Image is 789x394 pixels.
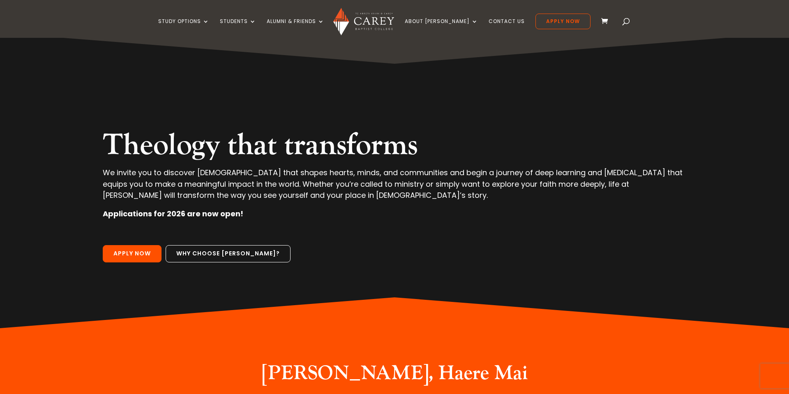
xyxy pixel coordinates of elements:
h2: [PERSON_NAME], Haere Mai [240,362,549,389]
a: Apply Now [535,14,591,29]
strong: Applications for 2026 are now open! [103,209,243,219]
a: Apply Now [103,245,161,262]
a: Students [220,19,256,38]
a: Why choose [PERSON_NAME]? [166,245,291,262]
a: Study Options [158,19,209,38]
h2: Theology that transforms [103,127,686,167]
img: Carey Baptist College [333,8,394,35]
a: About [PERSON_NAME] [405,19,478,38]
a: Contact Us [489,19,525,38]
p: We invite you to discover [DEMOGRAPHIC_DATA] that shapes hearts, minds, and communities and begin... [103,167,686,208]
a: Alumni & Friends [267,19,324,38]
